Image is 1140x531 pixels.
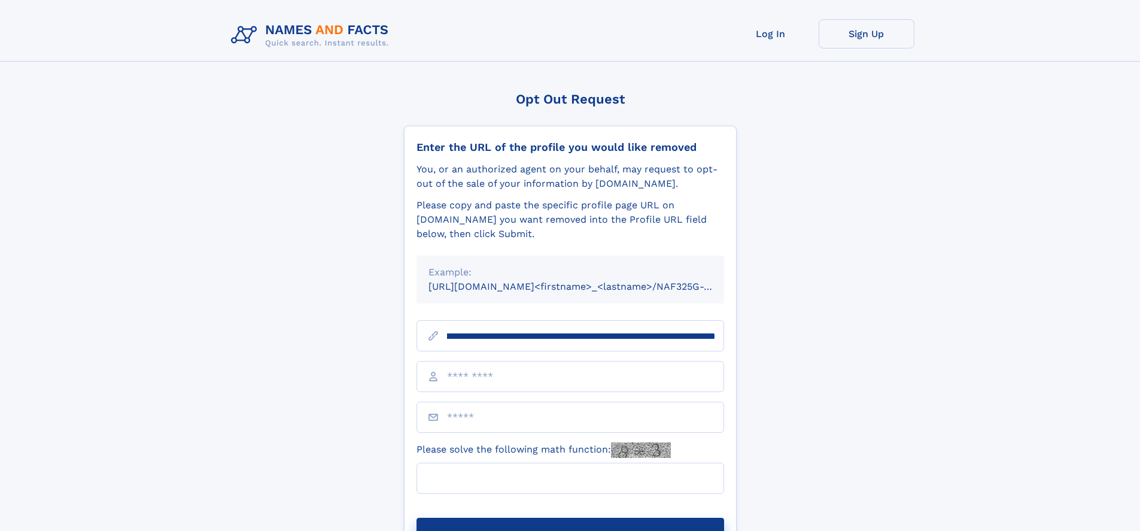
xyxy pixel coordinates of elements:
[428,265,712,280] div: Example:
[226,19,399,51] img: Logo Names and Facts
[417,442,671,458] label: Please solve the following math function:
[417,162,724,191] div: You, or an authorized agent on your behalf, may request to opt-out of the sale of your informatio...
[417,198,724,241] div: Please copy and paste the specific profile page URL on [DOMAIN_NAME] you want removed into the Pr...
[819,19,914,48] a: Sign Up
[404,92,737,107] div: Opt Out Request
[428,281,747,292] small: [URL][DOMAIN_NAME]<firstname>_<lastname>/NAF325G-xxxxxxxx
[417,141,724,154] div: Enter the URL of the profile you would like removed
[723,19,819,48] a: Log In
